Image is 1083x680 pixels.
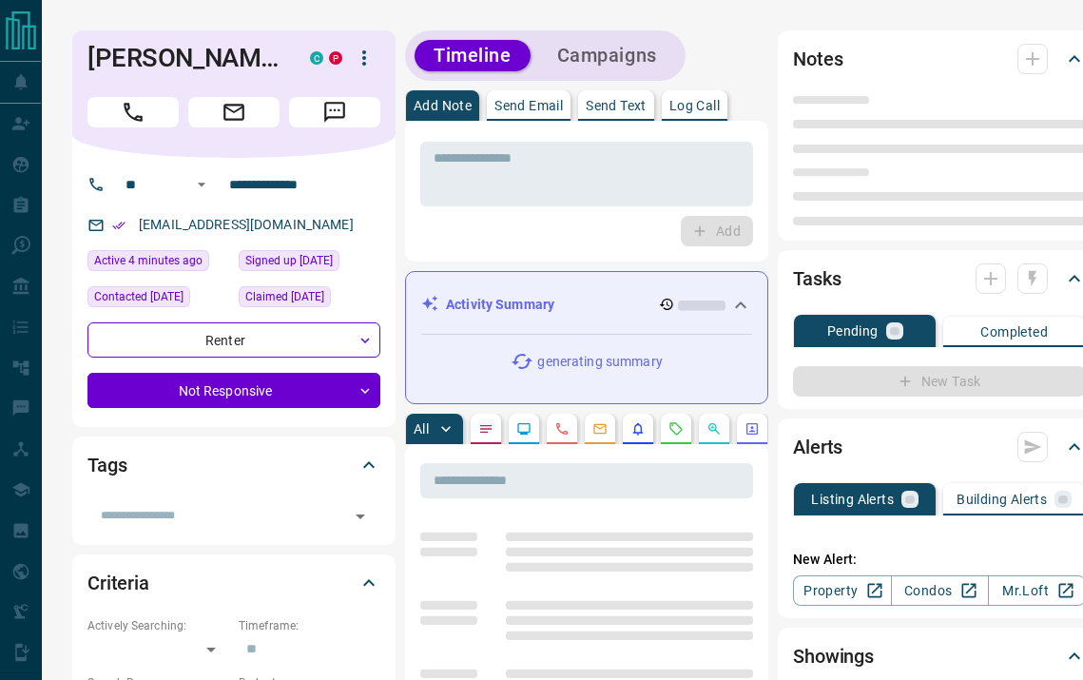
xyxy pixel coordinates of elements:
svg: Email Verified [112,219,126,232]
p: Send Text [586,99,647,112]
button: Campaigns [538,40,676,71]
p: Listing Alerts [811,493,894,506]
div: Not Responsive [87,373,380,408]
span: Contacted [DATE] [94,287,184,306]
p: Activity Summary [446,295,554,315]
span: Claimed [DATE] [245,287,324,306]
p: All [414,422,429,436]
span: Active 4 minutes ago [94,251,203,270]
svg: Requests [668,421,684,437]
button: Open [347,503,374,530]
p: Actively Searching: [87,617,229,634]
span: Message [289,97,380,127]
button: Timeline [415,40,531,71]
h2: Alerts [793,432,842,462]
svg: Opportunities [706,421,722,437]
a: Property [793,575,891,606]
div: Tags [87,442,380,488]
div: Tue Jul 29 2025 [239,286,380,313]
div: condos.ca [310,51,323,65]
a: Condos [891,575,989,606]
h2: Notes [793,44,842,74]
span: Call [87,97,179,127]
svg: Agent Actions [745,421,760,437]
div: Criteria [87,560,380,606]
span: Signed up [DATE] [245,251,333,270]
div: Renter [87,322,380,358]
p: Completed [980,325,1048,339]
p: Send Email [494,99,563,112]
svg: Notes [478,421,493,437]
h2: Criteria [87,568,149,598]
div: property.ca [329,51,342,65]
a: [EMAIL_ADDRESS][DOMAIN_NAME] [139,217,354,232]
span: Email [188,97,280,127]
div: Tue Aug 12 2025 [87,250,229,277]
svg: Calls [554,421,570,437]
svg: Lead Browsing Activity [516,421,532,437]
svg: Emails [592,421,608,437]
div: Mon Jul 17 2023 [87,286,229,313]
p: Pending [827,324,879,338]
div: Thu Mar 26 2020 [239,250,380,277]
h2: Tasks [793,263,841,294]
p: Log Call [669,99,720,112]
svg: Listing Alerts [630,421,646,437]
h2: Showings [793,641,874,671]
p: generating summary [537,352,662,372]
h1: [PERSON_NAME] [87,43,281,73]
p: Timeframe: [239,617,380,634]
p: Building Alerts [957,493,1047,506]
h2: Tags [87,450,126,480]
button: Open [190,173,213,196]
div: Activity Summary [421,287,752,322]
p: Add Note [414,99,472,112]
